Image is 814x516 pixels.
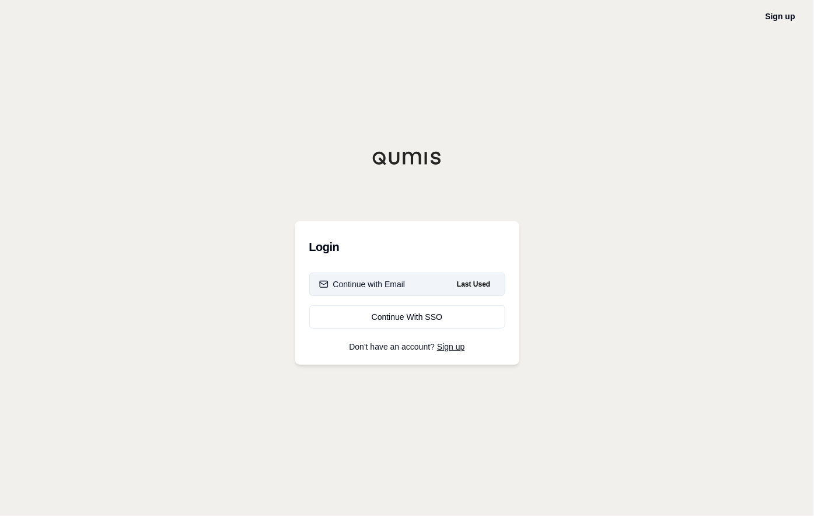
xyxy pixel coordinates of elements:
button: Continue with EmailLast Used [309,273,505,296]
div: Continue with Email [319,278,406,290]
p: Don't have an account? [309,343,505,351]
img: Qumis [372,151,442,165]
a: Sign up [437,342,464,351]
a: Sign up [766,12,795,21]
span: Last Used [452,277,495,291]
a: Continue With SSO [309,305,505,329]
h3: Login [309,235,505,259]
div: Continue With SSO [319,311,495,323]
